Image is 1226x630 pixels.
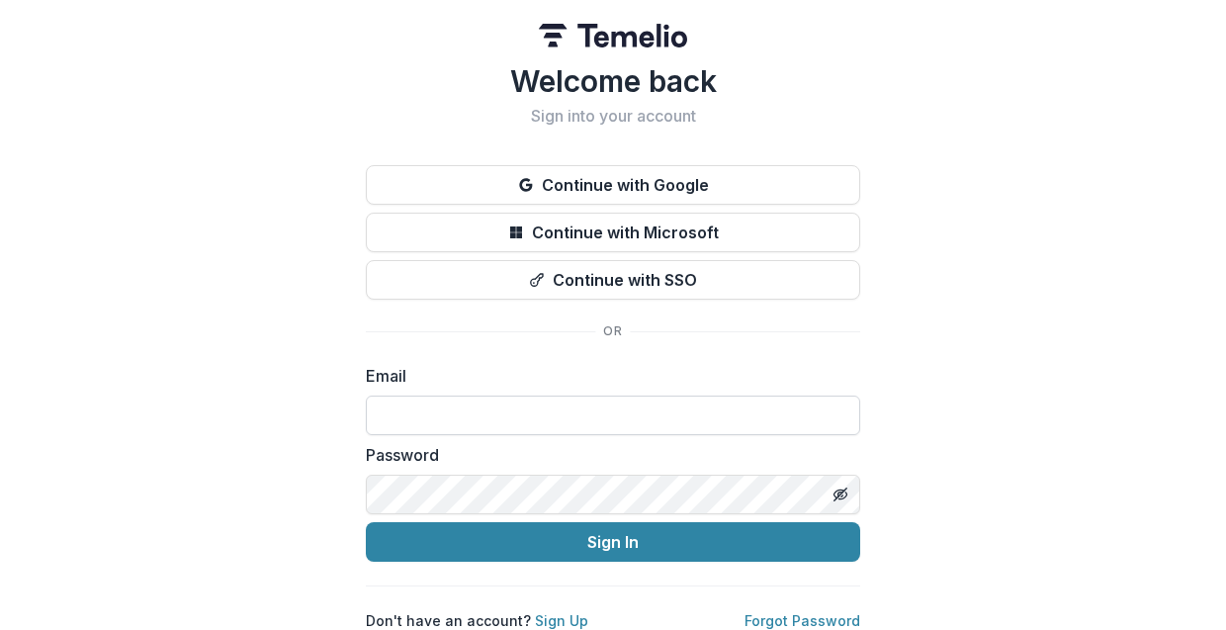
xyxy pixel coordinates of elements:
[366,522,860,562] button: Sign In
[539,24,687,47] img: Temelio
[366,260,860,300] button: Continue with SSO
[366,213,860,252] button: Continue with Microsoft
[535,612,588,629] a: Sign Up
[366,63,860,99] h1: Welcome back
[366,165,860,205] button: Continue with Google
[744,612,860,629] a: Forgot Password
[825,479,856,510] button: Toggle password visibility
[366,364,848,388] label: Email
[366,443,848,467] label: Password
[366,107,860,126] h2: Sign into your account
